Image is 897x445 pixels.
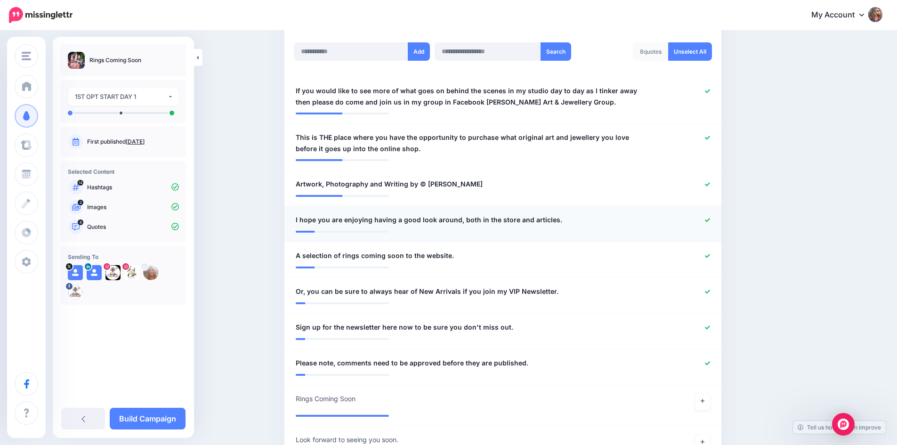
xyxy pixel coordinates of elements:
[296,85,639,108] span: If you would like to see more of what goes on behind the scenes in my studio day to day as I tink...
[296,214,562,226] span: I hope you are enjoying having a good look around, both in the store and articles.
[68,88,179,106] button: 1ST OPT START DAY 1
[126,138,145,145] a: [DATE]
[68,253,179,260] h4: Sending To
[541,42,571,61] button: Search
[633,42,669,61] div: quotes
[668,42,712,61] a: Unselect All
[87,183,179,192] p: Hashtags
[296,393,356,405] span: Rings Coming Soon
[78,200,83,205] span: 2
[87,265,102,280] img: user_default_image.png
[296,250,454,261] span: A selection of rings coming soon to the website.
[9,7,73,23] img: Missinglettr
[87,203,179,211] p: Images
[68,168,179,175] h4: Selected Content
[296,286,558,297] span: Or, you can be sure to always hear of New Arrivals if you join my VIP Newsletter.
[832,413,855,436] div: Open Intercom Messenger
[793,421,886,434] a: Tell us how we can improve
[296,357,528,369] span: Please note, comments need to be approved before they are published.
[124,265,139,280] img: 29093076_177830786186637_2442668774499811328_n-bsa154574.jpg
[75,91,168,102] div: 1ST OPT START DAY 1
[802,4,883,27] a: My Account
[68,265,83,280] img: user_default_image.png
[68,52,85,69] img: 81c229edd39cd350c2df5200595149d4_thumb.jpg
[22,52,31,60] img: menu.png
[296,322,513,333] span: Sign up for the newsletter here now to be sure you don't miss out.
[296,132,639,154] span: This is THE place where you have the opportunity to purchase what original art and jewellery you ...
[408,42,430,61] button: Add
[78,219,83,225] span: 8
[640,48,644,55] span: 8
[87,223,179,231] p: Quotes
[143,265,158,280] img: ACg8ocIItpYAggqCbx6VYXN5tdamGL_Fhn_V6AAPUNdtv8VkzcvINPgs96-c-89235.png
[89,56,141,65] p: Rings Coming Soon
[78,180,84,186] span: 14
[105,265,121,280] img: 469720123_1986025008541356_8358818119560858757_n-bsa154275.jpg
[68,285,83,300] img: 416000054_833754782093805_3378606402551713500_n-bsa154571.jpg
[87,138,179,146] p: First published
[296,178,483,190] span: Artwork, Photography and Writing by © [PERSON_NAME]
